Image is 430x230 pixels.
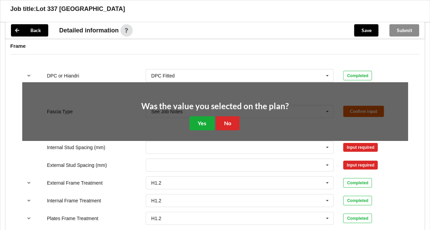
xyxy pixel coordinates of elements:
label: External Stud Spacing (mm) [47,162,107,168]
div: Input required [343,161,378,170]
h4: Frame [10,43,420,49]
label: Internal Stud Spacing (mm) [47,145,105,150]
div: Input required [343,143,378,152]
div: Completed [343,71,372,81]
h3: Job title: [10,5,36,13]
button: reference-toggle [22,70,36,82]
button: Save [354,24,378,37]
div: DPC Fitted [151,73,174,78]
span: Detailed information [59,27,119,33]
label: Internal Frame Treatment [47,198,101,203]
label: DPC or Hiandri [47,73,79,78]
div: H1.2 [151,181,161,185]
button: Back [11,24,48,37]
h2: Was the value you selected on the plan? [141,101,289,112]
button: reference-toggle [22,212,36,225]
div: H1.2 [151,216,161,221]
button: No [216,116,239,130]
label: External Frame Treatment [47,180,103,186]
label: Plates Frame Treatment [47,216,98,221]
div: Completed [343,178,372,188]
button: Yes [190,116,214,130]
button: reference-toggle [22,195,36,207]
div: H1.2 [151,198,161,203]
div: Completed [343,196,372,205]
h3: Lot 337 [GEOGRAPHIC_DATA] [36,5,125,13]
div: Completed [343,214,372,223]
button: reference-toggle [22,177,36,189]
